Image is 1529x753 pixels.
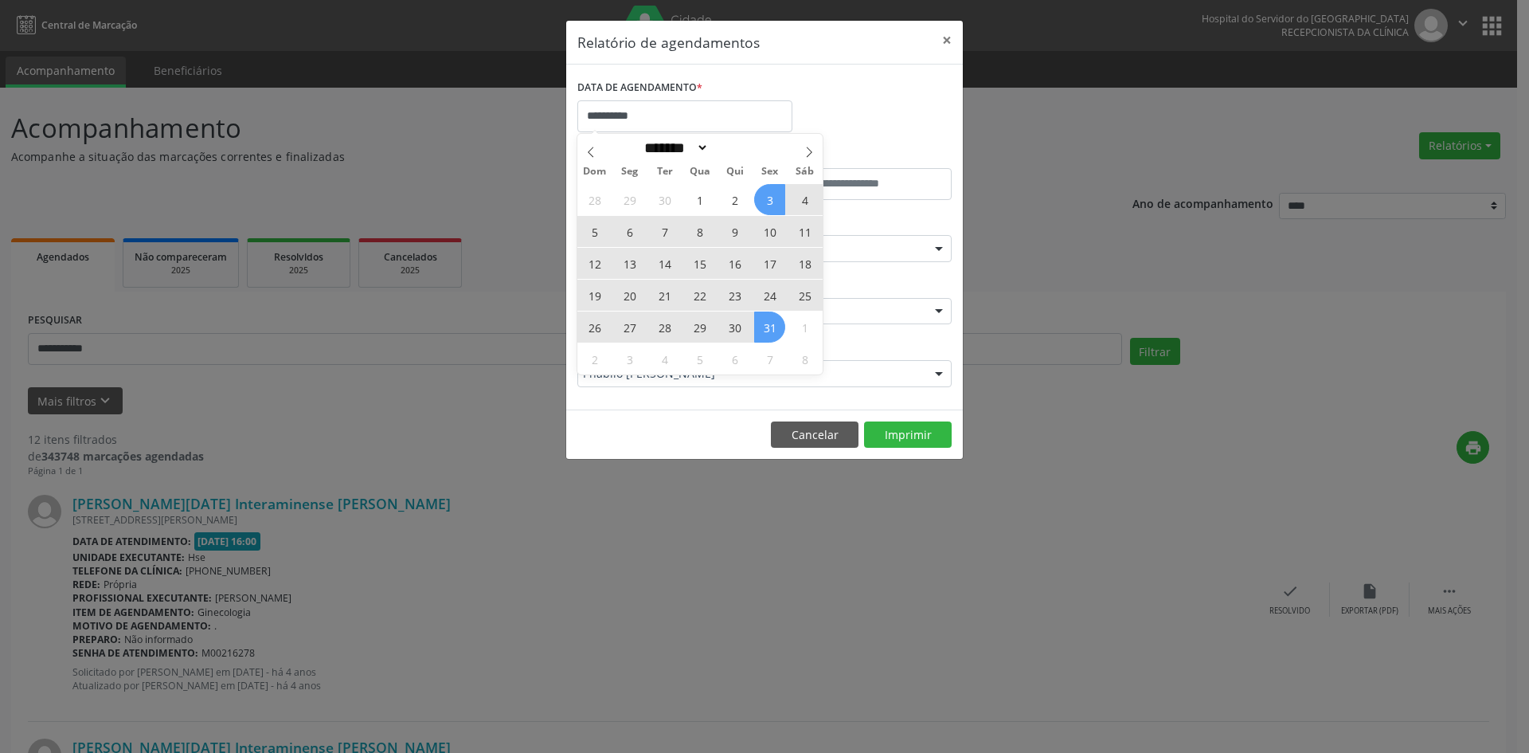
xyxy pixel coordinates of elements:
[684,184,715,215] span: Outubro 1, 2025
[647,167,682,177] span: Ter
[753,167,788,177] span: Sex
[579,280,610,311] span: Outubro 19, 2025
[719,343,750,375] span: Novembro 6, 2025
[649,184,680,215] span: Setembro 30, 2025
[754,312,785,343] span: Outubro 31, 2025
[719,312,750,343] span: Outubro 30, 2025
[709,139,761,156] input: Year
[754,280,785,311] span: Outubro 24, 2025
[684,248,715,279] span: Outubro 15, 2025
[649,343,680,375] span: Novembro 4, 2025
[768,143,952,168] label: ATÉ
[719,184,750,215] span: Outubro 2, 2025
[789,248,820,279] span: Outubro 18, 2025
[684,343,715,375] span: Novembro 5, 2025
[649,216,680,247] span: Outubro 7, 2025
[649,248,680,279] span: Outubro 14, 2025
[684,280,715,311] span: Outubro 22, 2025
[579,216,610,247] span: Outubro 5, 2025
[579,343,610,375] span: Novembro 2, 2025
[682,167,718,177] span: Qua
[754,248,785,279] span: Outubro 17, 2025
[789,280,820,311] span: Outubro 25, 2025
[612,167,647,177] span: Seg
[614,184,645,215] span: Setembro 29, 2025
[577,76,702,100] label: DATA DE AGENDAMENTO
[614,343,645,375] span: Novembro 3, 2025
[639,139,709,156] select: Month
[684,216,715,247] span: Outubro 8, 2025
[577,32,760,53] h5: Relatório de agendamentos
[789,184,820,215] span: Outubro 4, 2025
[864,422,952,449] button: Imprimir
[754,216,785,247] span: Outubro 10, 2025
[754,184,785,215] span: Outubro 3, 2025
[684,312,715,343] span: Outubro 29, 2025
[719,248,750,279] span: Outubro 16, 2025
[931,21,963,60] button: Close
[771,422,858,449] button: Cancelar
[579,312,610,343] span: Outubro 26, 2025
[614,280,645,311] span: Outubro 20, 2025
[719,280,750,311] span: Outubro 23, 2025
[649,312,680,343] span: Outubro 28, 2025
[579,248,610,279] span: Outubro 12, 2025
[614,312,645,343] span: Outubro 27, 2025
[789,216,820,247] span: Outubro 11, 2025
[614,216,645,247] span: Outubro 6, 2025
[579,184,610,215] span: Setembro 28, 2025
[577,167,612,177] span: Dom
[719,216,750,247] span: Outubro 9, 2025
[614,248,645,279] span: Outubro 13, 2025
[788,167,823,177] span: Sáb
[789,343,820,375] span: Novembro 8, 2025
[754,343,785,375] span: Novembro 7, 2025
[789,312,820,343] span: Novembro 1, 2025
[649,280,680,311] span: Outubro 21, 2025
[718,167,753,177] span: Qui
